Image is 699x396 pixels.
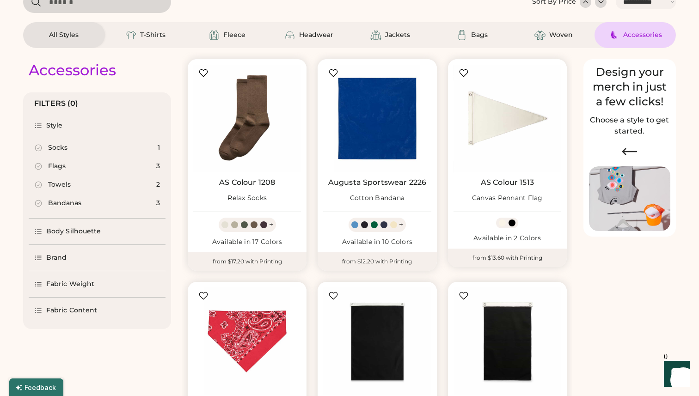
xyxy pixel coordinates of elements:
[48,180,71,189] div: Towels
[472,194,543,203] div: Canvas Pennant Flag
[589,65,670,109] div: Design your merch in just a few clicks!
[227,194,267,203] div: Relax Socks
[350,194,405,203] div: Cotton Bandana
[328,178,426,187] a: Augusta Sportswear 2226
[193,287,301,395] img: Doggie Skins 3905 USA-Made Doggie Bandana
[219,178,275,187] a: AS Colour 1208
[608,30,619,41] img: Accessories Icon
[456,30,467,41] img: Bags Icon
[223,30,245,40] div: Fleece
[655,354,695,394] iframe: Front Chat
[156,199,160,208] div: 3
[48,143,67,152] div: Socks
[156,180,160,189] div: 2
[49,30,79,40] div: All Styles
[48,199,81,208] div: Bandanas
[193,65,301,172] img: AS Colour 1208 Relax Socks
[29,61,116,79] div: Accessories
[318,252,436,271] div: from $12.20 with Printing
[323,65,431,172] img: Augusta Sportswear 2226 Cotton Bandana
[534,30,546,41] img: Woven Icon
[323,238,431,247] div: Available in 10 Colors
[448,249,567,267] div: from $13.60 with Printing
[454,65,561,172] img: AS Colour 1513 Canvas Pennant Flag
[125,30,136,41] img: T-Shirts Icon
[370,30,381,41] img: Jackets Icon
[46,121,63,130] div: Style
[193,238,301,247] div: Available in 17 Colors
[454,287,561,395] img: AS Colour 1512 Canvas Flag
[156,162,160,171] div: 3
[269,219,273,230] div: +
[623,30,662,40] div: Accessories
[323,287,431,395] img: AS Colour 1519 Canvas Large Flag
[284,30,295,41] img: Headwear Icon
[549,30,573,40] div: Woven
[208,30,220,41] img: Fleece Icon
[399,219,403,230] div: +
[385,30,410,40] div: Jackets
[471,30,488,40] div: Bags
[589,115,670,137] h2: Choose a style to get started.
[481,178,534,187] a: AS Colour 1513
[589,166,670,232] img: Image of Lisa Congdon Eye Print on T-Shirt and Hat
[48,162,66,171] div: Flags
[454,234,561,243] div: Available in 2 Colors
[158,143,160,152] div: 1
[46,253,67,262] div: Brand
[188,252,307,271] div: from $17.20 with Printing
[299,30,333,40] div: Headwear
[46,306,97,315] div: Fabric Content
[46,280,94,289] div: Fabric Weight
[46,227,101,236] div: Body Silhouette
[34,98,79,109] div: FILTERS (0)
[140,30,166,40] div: T-Shirts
